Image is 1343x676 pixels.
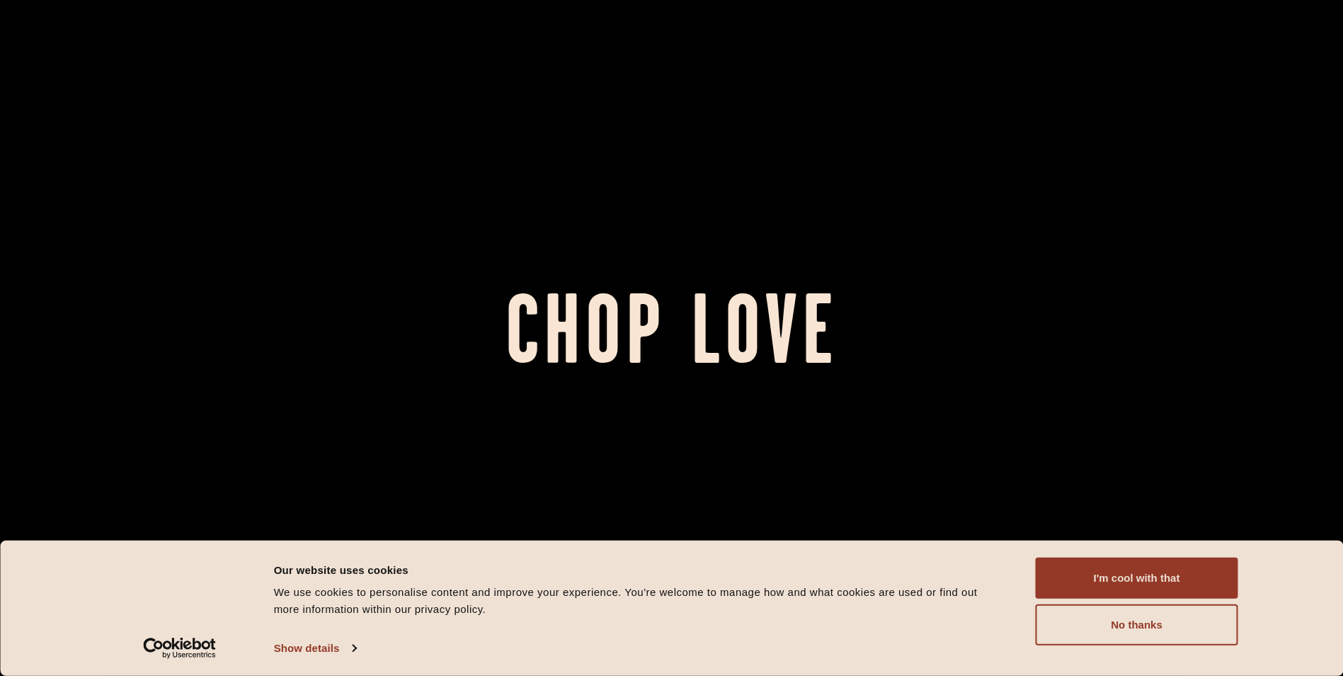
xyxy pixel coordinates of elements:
[1036,558,1238,599] button: I'm cool with that
[118,638,241,659] a: Usercentrics Cookiebot - opens in a new window
[274,561,1004,578] div: Our website uses cookies
[274,584,1004,618] div: We use cookies to personalise content and improve your experience. You're welcome to manage how a...
[1036,604,1238,646] button: No thanks
[274,638,356,659] a: Show details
